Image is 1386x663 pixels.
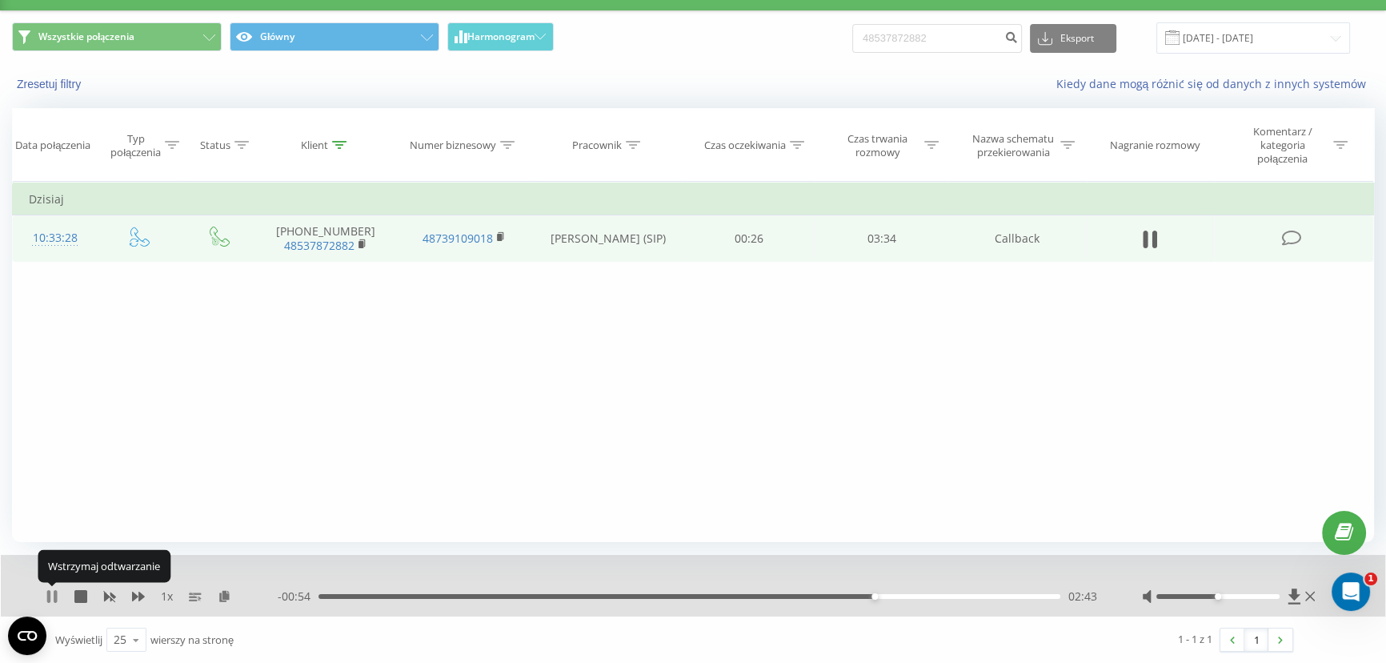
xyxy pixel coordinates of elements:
span: - 00:54 [278,589,318,605]
div: Pracownik [572,139,622,152]
td: [PERSON_NAME] (SIP) [533,215,682,262]
a: 1 [1244,629,1268,651]
span: 02:43 [1068,589,1097,605]
button: Wszystkie połączenia [12,22,222,51]
button: Zresetuj filtry [12,77,89,91]
div: Data połączenia [15,139,90,152]
div: Wstrzymaj odtwarzanie [38,550,170,582]
div: Accessibility label [1215,593,1221,600]
div: Numer biznesowy [410,139,496,152]
div: Nagranie rozmowy [1110,139,1200,152]
input: Wyszukiwanie według numeru [852,24,1022,53]
div: Klient [301,139,328,152]
button: Harmonogram [447,22,554,51]
a: 48537872882 [284,238,355,253]
div: 25 [114,632,126,648]
td: [PHONE_NUMBER] [257,215,395,262]
span: wierszy na stronę [150,633,234,647]
div: Typ połączenia [110,132,161,159]
td: Dzisiaj [13,183,1374,215]
span: 1 [1364,573,1377,585]
td: 03:34 [815,215,948,262]
div: Czas oczekiwania [704,139,786,152]
div: Status [200,139,230,152]
span: 1 x [161,589,173,605]
span: Wyświetlij [55,633,102,647]
span: Wszystkie połączenia [38,30,134,43]
div: 1 - 1 z 1 [1178,631,1212,647]
span: Harmonogram [467,31,535,42]
div: Nazwa schematu przekierowania [971,132,1056,159]
td: 00:26 [682,215,815,262]
a: Kiedy dane mogą różnić się od danych z innych systemów [1056,76,1374,91]
button: Główny [230,22,439,51]
div: Accessibility label [871,593,878,600]
td: Callback [948,215,1087,262]
button: Open CMP widget [8,617,46,655]
div: 10:33:28 [29,223,82,254]
a: 48739109018 [423,231,493,246]
div: Komentarz / kategoria połączenia [1236,125,1329,166]
div: Czas trwania rozmowy [835,132,920,159]
button: Eksport [1030,24,1116,53]
iframe: Intercom live chat [1332,573,1370,611]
